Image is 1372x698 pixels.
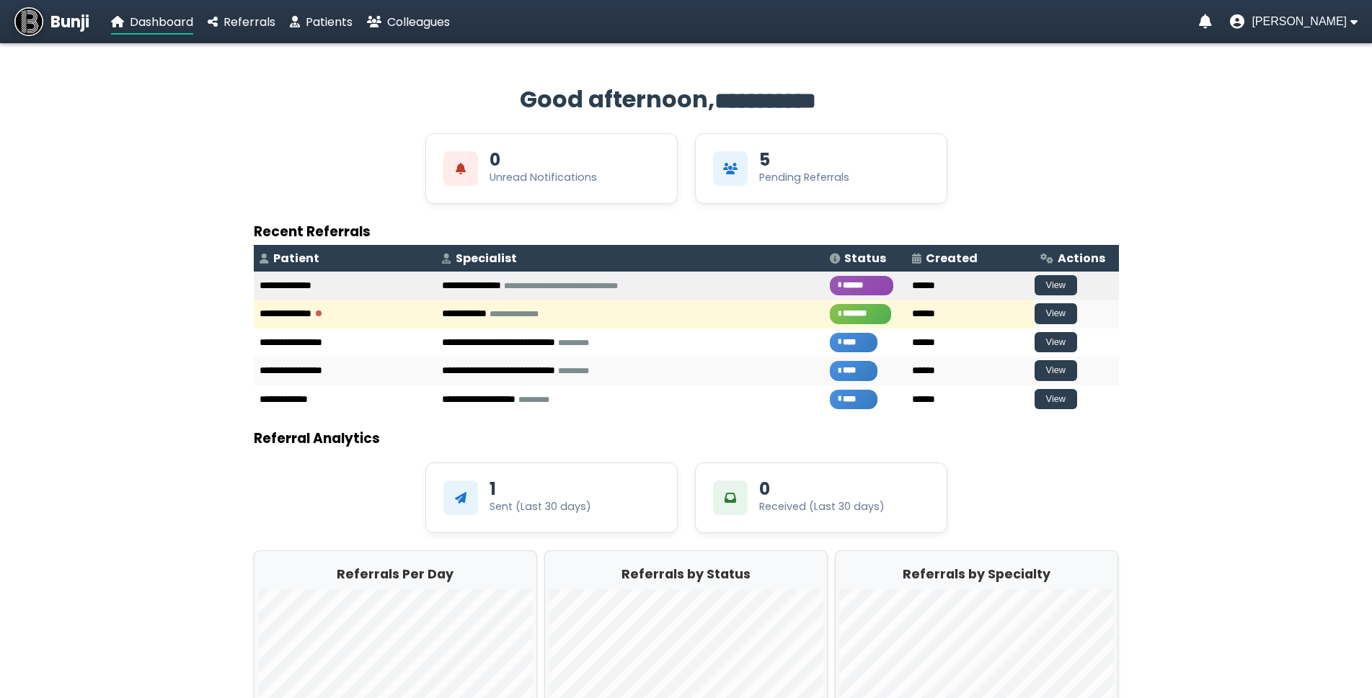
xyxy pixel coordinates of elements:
button: View [1035,303,1078,324]
h3: Referral Analytics [254,428,1119,449]
a: Notifications [1199,14,1212,29]
th: Created [906,245,1034,272]
div: 5 [759,151,770,169]
span: Patients [306,14,353,30]
div: Pending Referrals [759,170,849,185]
div: 0 [759,480,770,498]
div: View Pending Referrals [695,133,947,204]
a: Patients [290,13,353,31]
div: 1Sent (Last 30 days) [425,462,678,533]
div: Unread Notifications [490,170,597,185]
span: [PERSON_NAME] [1252,15,1347,28]
img: Bunji Dental Referral Management [14,7,43,36]
a: Referrals [208,13,275,31]
a: Dashboard [111,13,193,31]
button: User menu [1230,14,1358,29]
span: Colleagues [387,14,450,30]
div: 0 [490,151,500,169]
th: Patient [254,245,436,272]
span: Referrals [223,14,275,30]
th: Actions [1035,245,1119,272]
h2: Referrals by Status [549,565,823,583]
h3: Recent Referrals [254,221,1119,242]
button: View [1035,360,1078,381]
th: Specialist [436,245,825,272]
h2: Referrals by Specialty [839,565,1114,583]
span: Dashboard [130,14,193,30]
h2: Referrals Per Day [258,565,533,583]
a: Colleagues [367,13,450,31]
div: View Unread Notifications [425,133,678,204]
a: Bunji [14,7,89,36]
button: View [1035,275,1078,296]
div: 0Received (Last 30 days) [695,462,947,533]
h2: Good afternoon, [254,82,1119,119]
div: Received (Last 30 days) [759,499,885,514]
div: 1 [490,480,496,498]
button: View [1035,332,1078,353]
div: Sent (Last 30 days) [490,499,591,514]
button: View [1035,389,1078,410]
th: Status [824,245,906,272]
span: Bunji [50,10,89,34]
